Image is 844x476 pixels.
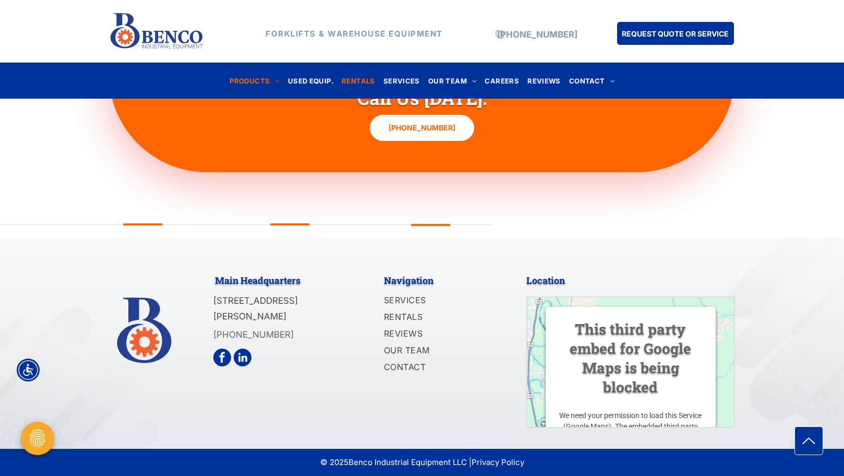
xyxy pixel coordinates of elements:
a: REVIEWS [384,326,497,343]
img: Google maps preview image [527,297,734,465]
a: [PHONE_NUMBER] [370,115,474,141]
div: Accessibility Menu [17,359,40,382]
a: USED EQUIP. [284,74,337,88]
a: [PHONE_NUMBER] [497,29,577,40]
span: Main Headquarters [215,274,300,287]
a: PRODUCTS [225,74,284,88]
a: OUR TEAM [424,74,481,88]
a: SERVICES [384,293,497,310]
a: facebook [213,349,231,366]
strong: FORKLIFTS & WAREHOUSE EQUIPMENT [266,29,443,39]
a: RENTALS [384,310,497,326]
a: CONTACT [384,360,497,376]
span: RENTALS [342,74,375,88]
span: © 2025 [320,457,348,469]
a: linkedin [234,349,251,366]
a: SERVICES [379,74,424,88]
a: CONTACT [565,74,619,88]
a: REVIEWS [523,74,565,88]
span: Benco Industrial Equipment LLC | [348,457,524,467]
a: REQUEST QUOTE OR SERVICE [617,22,734,45]
span: [STREET_ADDRESS][PERSON_NAME] [213,295,298,322]
a: CAREERS [480,74,523,88]
a: RENTALS [337,74,379,88]
a: [PHONE_NUMBER] [213,329,294,340]
span: REQUEST QUOTE OR SERVICE [622,24,729,43]
h3: This third party embed for Google Maps is being blocked [558,319,703,396]
p: We need your permission to load this Service (Google Maps). The embedded third party Service is n... [558,410,703,465]
a: Privacy Policy [472,457,524,467]
span: Location [526,274,565,287]
span: Navigation [384,274,433,287]
span: [PHONE_NUMBER] [389,118,455,137]
a: OUR TEAM [384,343,497,360]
